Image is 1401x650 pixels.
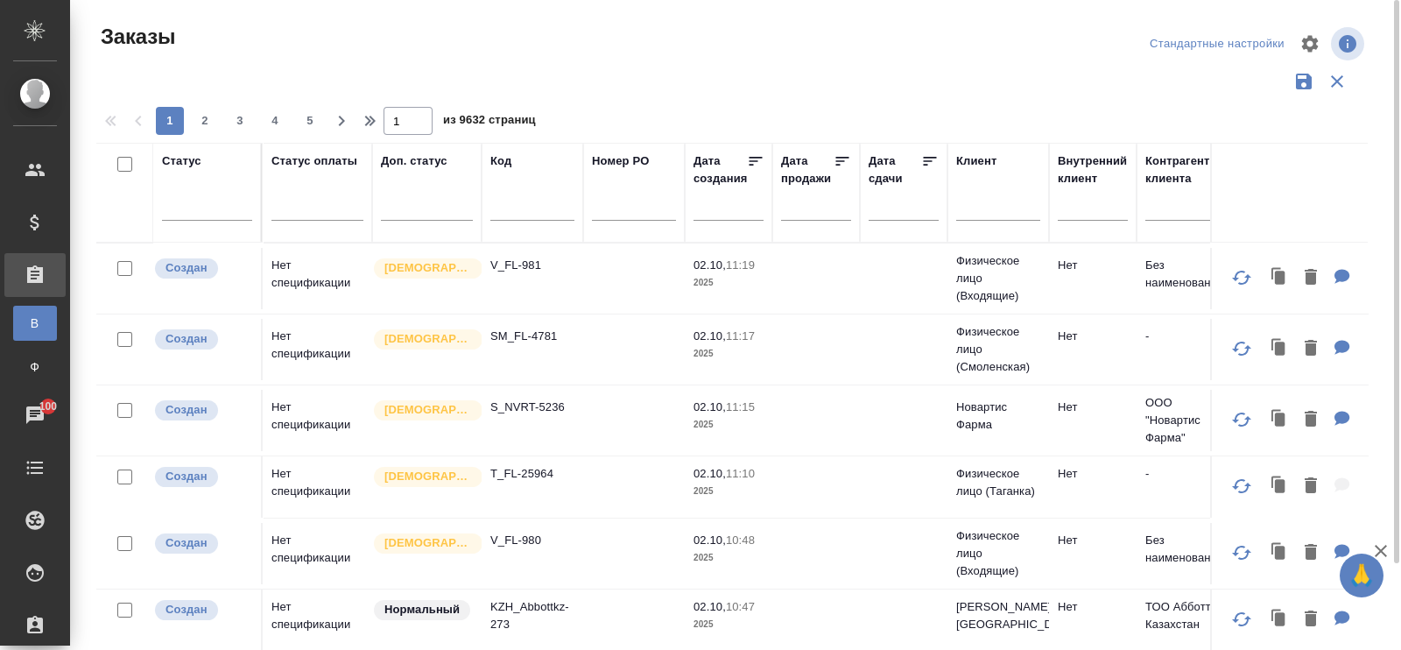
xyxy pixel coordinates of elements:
button: 🙏 [1340,554,1383,597]
div: Статус по умолчанию для стандартных заказов [372,598,473,622]
button: Клонировать [1263,331,1296,367]
p: 02.10, [693,329,726,343]
span: из 9632 страниц [443,110,536,135]
td: Нет спецификации [263,523,372,584]
button: Обновить [1221,532,1263,574]
div: Номер PO [592,152,649,170]
button: Клонировать [1263,260,1296,296]
p: 11:10 [726,467,755,480]
div: Контрагент клиента [1145,152,1229,187]
p: Нет [1058,598,1128,616]
p: Без наименования [1145,532,1229,567]
div: Выставляется автоматически при создании заказа [153,257,252,280]
button: Удалить [1296,260,1326,296]
p: 2025 [693,549,764,567]
div: Внутренний клиент [1058,152,1128,187]
td: Нет спецификации [263,456,372,518]
p: - [1145,328,1229,345]
button: Обновить [1221,598,1263,640]
span: Посмотреть информацию [1331,27,1368,60]
p: Создан [165,534,208,552]
p: T_FL-25964 [490,465,574,483]
button: 4 [261,107,289,135]
div: Выставляется автоматически при создании заказа [153,598,252,622]
p: 2025 [693,345,764,363]
p: 11:19 [726,258,755,272]
p: 10:47 [726,600,755,613]
button: Клонировать [1263,402,1296,438]
button: Удалить [1296,602,1326,638]
p: Создан [165,330,208,348]
p: 02.10, [693,400,726,413]
div: Выставляется автоматически при создании заказа [153,465,252,489]
p: Нет [1058,465,1128,483]
div: Выставляется автоматически для первых 3 заказов нового контактного лица. Особое внимание [372,399,473,422]
a: 100 [4,393,66,437]
div: Код [490,152,511,170]
p: 02.10, [693,258,726,272]
p: [DEMOGRAPHIC_DATA] [384,330,472,348]
p: 2025 [693,416,764,434]
button: Удалить [1296,331,1326,367]
button: Обновить [1221,328,1263,370]
p: 02.10, [693,600,726,613]
td: Нет спецификации [263,319,372,380]
a: Ф [13,350,57,385]
p: - [1145,465,1229,483]
p: Нет [1058,328,1128,345]
button: 3 [226,107,254,135]
p: Нет [1058,532,1128,549]
span: 4 [261,112,289,130]
p: Создан [165,601,208,618]
p: ТОО Абботт Казахстан [1145,598,1229,633]
p: [DEMOGRAPHIC_DATA] [384,534,472,552]
span: В [22,314,48,332]
span: Ф [22,358,48,376]
p: Физическое лицо (Таганка) [956,465,1040,500]
p: 2025 [693,274,764,292]
p: 2025 [693,616,764,633]
p: [DEMOGRAPHIC_DATA] [384,401,472,419]
p: Физическое лицо (Смоленская) [956,323,1040,376]
button: Удалить [1296,469,1326,505]
span: 🙏 [1347,557,1376,594]
span: 2 [191,112,219,130]
p: KZH_Abbottkz-273 [490,598,574,633]
button: Сохранить фильтры [1287,65,1320,98]
p: [PERSON_NAME] [GEOGRAPHIC_DATA] [956,598,1040,633]
p: 2025 [693,483,764,500]
p: Создан [165,468,208,485]
button: 2 [191,107,219,135]
p: Физическое лицо (Входящие) [956,527,1040,580]
a: В [13,306,57,341]
span: Настроить таблицу [1289,23,1331,65]
div: Выставляется автоматически при создании заказа [153,399,252,422]
p: Нет [1058,257,1128,274]
div: split button [1145,31,1289,58]
button: Удалить [1296,402,1326,438]
p: Нормальный [384,601,460,618]
button: Клонировать [1263,602,1296,638]
p: 10:48 [726,533,755,547]
p: [DEMOGRAPHIC_DATA] [384,468,472,485]
button: Сбросить фильтры [1320,65,1354,98]
p: S_NVRT-5236 [490,399,574,416]
span: 3 [226,112,254,130]
div: Дата продажи [781,152,834,187]
div: Выставляется автоматически для первых 3 заказов нового контактного лица. Особое внимание [372,465,473,489]
p: [DEMOGRAPHIC_DATA] [384,259,472,277]
p: ООО "Новартис Фарма" [1145,394,1229,447]
div: Дата создания [693,152,747,187]
div: Выставляется автоматически для первых 3 заказов нового контактного лица. Особое внимание [372,257,473,280]
p: Без наименования [1145,257,1229,292]
button: Обновить [1221,257,1263,299]
div: Дата сдачи [869,152,921,187]
div: Доп. статус [381,152,447,170]
div: Статус [162,152,201,170]
p: Новартис Фарма [956,399,1040,434]
span: Заказы [96,23,175,51]
span: 100 [29,398,68,415]
p: Создан [165,259,208,277]
button: Клонировать [1263,535,1296,571]
p: Нет [1058,399,1128,416]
